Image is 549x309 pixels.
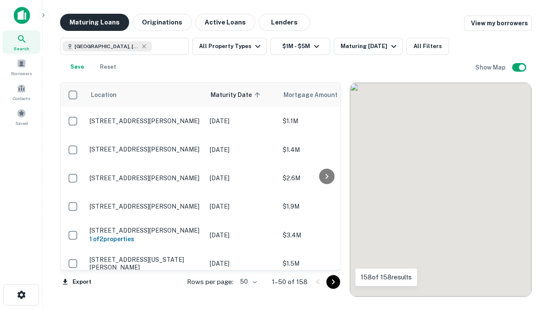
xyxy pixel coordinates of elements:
th: Maturity Date [205,83,278,107]
p: [STREET_ADDRESS][PERSON_NAME] [90,227,201,234]
a: Saved [3,105,40,128]
button: Active Loans [195,14,255,31]
span: [GEOGRAPHIC_DATA], [GEOGRAPHIC_DATA], [GEOGRAPHIC_DATA] [75,42,139,50]
button: All Filters [406,38,449,55]
img: capitalize-icon.png [14,7,30,24]
p: [STREET_ADDRESS][US_STATE][PERSON_NAME] [90,256,201,271]
th: Mortgage Amount [278,83,373,107]
p: $1.4M [283,145,368,154]
p: [DATE] [210,173,274,183]
p: [STREET_ADDRESS][PERSON_NAME] [90,117,201,125]
span: Mortgage Amount [284,90,349,100]
button: Reset [94,58,122,76]
p: [DATE] [210,145,274,154]
p: [STREET_ADDRESS][PERSON_NAME] [90,203,201,210]
button: $1M - $5M [270,38,330,55]
p: [DATE] [210,259,274,268]
button: Originations [133,14,192,31]
button: All Property Types [192,38,267,55]
button: Save your search to get updates of matches that match your search criteria. [63,58,91,76]
a: View my borrowers [464,15,532,31]
p: 1–50 of 158 [272,277,308,287]
span: Search [14,45,29,52]
span: Maturity Date [211,90,263,100]
span: Contacts [13,95,30,102]
th: Location [85,83,205,107]
div: 0 0 [350,83,531,297]
a: Contacts [3,80,40,103]
p: [DATE] [210,202,274,211]
p: [DATE] [210,230,274,240]
button: Maturing Loans [60,14,129,31]
a: Borrowers [3,55,40,79]
p: $1.9M [283,202,368,211]
button: Go to next page [326,275,340,289]
span: Borrowers [11,70,32,77]
button: Lenders [259,14,310,31]
div: Maturing [DATE] [341,41,399,51]
h6: 1 of 2 properties [90,234,201,244]
button: Maturing [DATE] [334,38,403,55]
p: $1.5M [283,259,368,268]
p: 158 of 158 results [361,272,412,282]
iframe: Chat Widget [506,240,549,282]
p: [DATE] [210,116,274,126]
button: Export [60,276,94,288]
p: Rows per page: [187,277,233,287]
p: [STREET_ADDRESS][PERSON_NAME] [90,174,201,182]
h6: Show Map [475,63,507,72]
p: $3.4M [283,230,368,240]
p: $2.6M [283,173,368,183]
span: Location [90,90,117,100]
span: Saved [15,120,28,127]
a: Search [3,30,40,54]
p: $1.1M [283,116,368,126]
div: 50 [237,276,258,288]
p: [STREET_ADDRESS][PERSON_NAME] [90,145,201,153]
